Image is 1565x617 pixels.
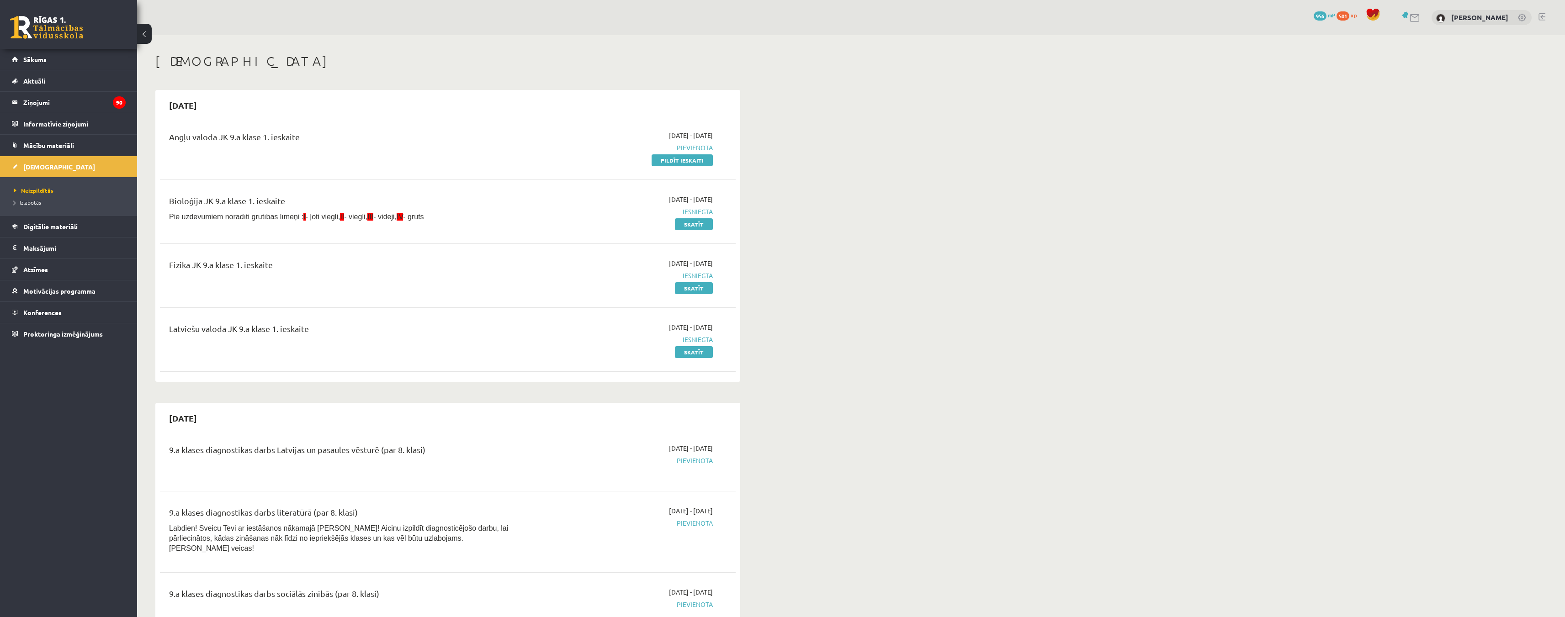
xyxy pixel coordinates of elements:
span: I [303,213,305,221]
h2: [DATE] [160,407,206,429]
i: 90 [113,96,126,109]
a: 956 mP [1314,11,1335,19]
a: [PERSON_NAME] [1451,13,1508,22]
span: 501 [1337,11,1349,21]
span: [DATE] - [DATE] [669,258,713,268]
a: Skatīt [675,346,713,358]
a: Rīgas 1. Tālmācības vidusskola [10,16,83,39]
a: Digitālie materiāli [12,216,126,237]
span: IV [397,213,403,221]
span: Motivācijas programma [23,287,95,295]
div: 9.a klases diagnostikas darbs literatūrā (par 8. klasi) [169,506,527,523]
span: Aktuāli [23,77,45,85]
span: Iesniegta [541,207,713,216]
span: II [340,213,344,221]
div: 9.a klases diagnostikas darbs sociālās zinībās (par 8. klasi) [169,587,527,604]
a: Izlabotās [14,198,128,206]
a: Konferences [12,302,126,323]
span: mP [1328,11,1335,19]
div: Angļu valoda JK 9.a klase 1. ieskaite [169,131,527,148]
span: Pievienota [541,600,713,609]
span: Proktoringa izmēģinājums [23,330,103,338]
legend: Maksājumi [23,237,126,258]
span: Iesniegta [541,271,713,280]
a: Skatīt [675,282,713,294]
div: Fizika JK 9.a klase 1. ieskaite [169,258,527,275]
h2: [DATE] [160,95,206,116]
h1: [DEMOGRAPHIC_DATA] [155,53,740,69]
span: 956 [1314,11,1326,21]
span: Digitālie materiāli [23,222,78,231]
a: Proktoringa izmēģinājums [12,323,126,344]
span: [DEMOGRAPHIC_DATA] [23,163,95,171]
span: Pie uzdevumiem norādīti grūtības līmeņi : - ļoti viegli, - viegli, - vidēji, - grūts [169,213,424,221]
div: Bioloģija JK 9.a klase 1. ieskaite [169,195,527,211]
span: [DATE] - [DATE] [669,322,713,332]
a: Pildīt ieskaiti [652,154,713,166]
span: [DATE] - [DATE] [669,195,713,204]
a: [DEMOGRAPHIC_DATA] [12,156,126,177]
span: [DATE] - [DATE] [669,587,713,597]
img: Karolīna Kalve [1436,14,1445,23]
span: Pievienota [541,143,713,153]
div: Latviešu valoda JK 9.a klase 1. ieskaite [169,322,527,339]
a: Neizpildītās [14,186,128,195]
span: xp [1351,11,1357,19]
a: Ziņojumi90 [12,92,126,113]
span: Izlabotās [14,199,41,206]
div: 9.a klases diagnostikas darbs Latvijas un pasaules vēsturē (par 8. klasi) [169,443,527,460]
a: Sākums [12,49,126,70]
span: Iesniegta [541,335,713,344]
span: Pievienota [541,456,713,465]
a: Maksājumi [12,237,126,258]
span: Labdien! Sveicu Tevi ar iestāšanos nākamajā [PERSON_NAME]! Aicinu izpildīt diagnosticējošo darbu,... [169,524,508,552]
a: Skatīt [675,218,713,230]
span: Konferences [23,308,62,316]
span: [DATE] - [DATE] [669,131,713,140]
a: Atzīmes [12,259,126,280]
a: Mācību materiāli [12,135,126,156]
legend: Ziņojumi [23,92,126,113]
span: Pievienota [541,518,713,528]
a: Aktuāli [12,70,126,91]
span: Atzīmes [23,265,48,274]
legend: Informatīvie ziņojumi [23,113,126,134]
span: Neizpildītās [14,187,53,194]
span: [DATE] - [DATE] [669,443,713,453]
span: Mācību materiāli [23,141,74,149]
span: [DATE] - [DATE] [669,506,713,516]
span: Sākums [23,55,47,63]
span: III [367,213,373,221]
a: Motivācijas programma [12,280,126,301]
a: Informatīvie ziņojumi [12,113,126,134]
a: 501 xp [1337,11,1361,19]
